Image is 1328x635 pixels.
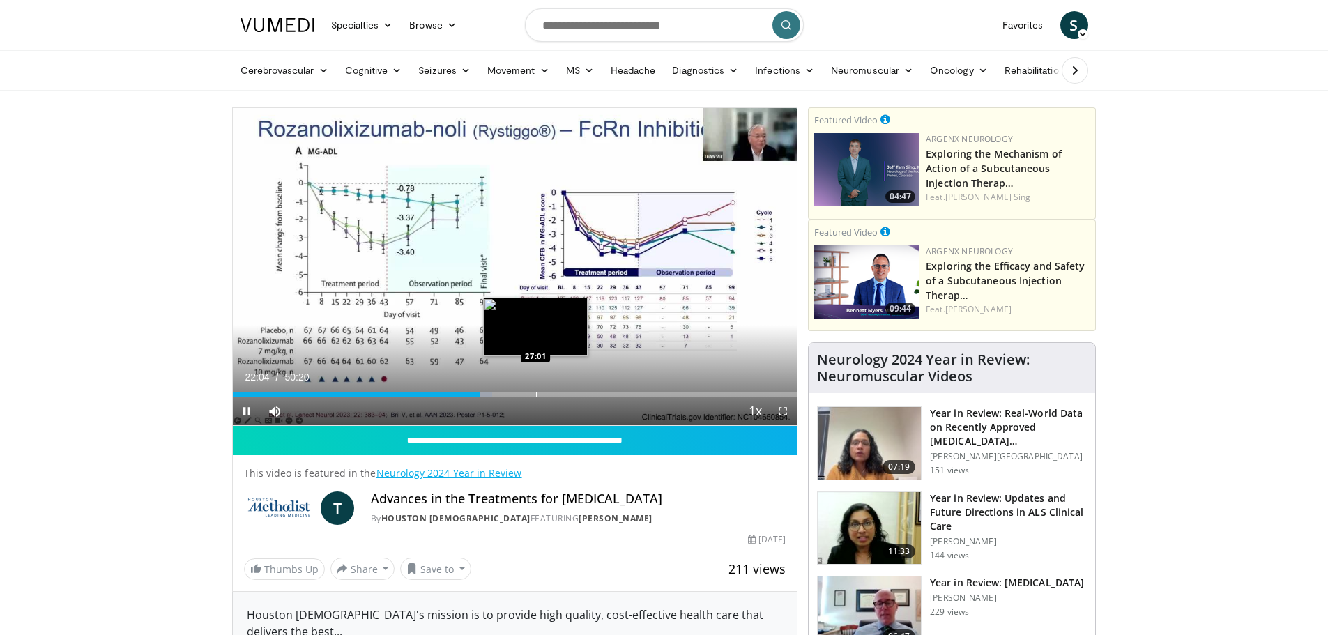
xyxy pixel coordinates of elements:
h3: Year in Review: Updates and Future Directions in ALS Clinical Care [930,491,1087,533]
span: / [276,372,279,383]
a: Cerebrovascular [232,56,337,84]
button: Share [330,558,395,580]
a: argenx Neurology [926,133,1013,145]
div: Progress Bar [233,392,797,397]
input: Search topics, interventions [525,8,804,42]
img: 4d22ee34-234b-4e8d-98de-7528fbaa7da7.png.150x105_q85_crop-smart_upscale.png [814,133,919,206]
a: Neurology 2024 Year in Review [376,466,522,480]
a: [PERSON_NAME] Sing [945,191,1031,203]
a: Exploring the Efficacy and Safety of a Subcutaneous Injection Therap… [926,259,1085,302]
a: Browse [401,11,465,39]
a: Houston [DEMOGRAPHIC_DATA] [381,512,531,524]
p: This video is featured in the [244,466,786,480]
a: Rehabilitation [996,56,1073,84]
a: Thumbs Up [244,558,325,580]
img: b9ab5310-2c91-4520-b289-d2382bcbf1b1.150x105_q85_crop-smart_upscale.jpg [818,407,921,480]
img: 4b6a599a-1678-4e33-b7e0-ef20481f71ef.150x105_q85_crop-smart_upscale.jpg [818,492,921,565]
a: Exploring the Mechanism of Action of a Subcutaneous Injection Therap… [926,147,1062,190]
a: [PERSON_NAME] [945,303,1012,315]
button: Pause [233,397,261,425]
span: 211 views [728,560,786,577]
span: 07:19 [883,460,916,474]
div: Feat. [926,303,1090,316]
span: 50:20 [285,372,310,383]
div: Feat. [926,191,1090,204]
video-js: Video Player [233,108,797,426]
p: 229 views [930,606,969,618]
a: 11:33 Year in Review: Updates and Future Directions in ALS Clinical Care [PERSON_NAME] 144 views [817,491,1087,565]
img: image.jpeg [483,298,588,356]
a: argenx Neurology [926,245,1013,257]
a: S [1060,11,1088,39]
button: Mute [261,397,289,425]
p: 144 views [930,550,969,561]
button: Playback Rate [741,397,769,425]
a: Specialties [323,11,402,39]
img: Houston Methodist [244,491,315,525]
a: 09:44 [814,245,919,319]
small: Featured Video [814,226,878,238]
div: [DATE] [748,533,786,546]
a: T [321,491,354,525]
small: Featured Video [814,114,878,126]
h4: Advances in the Treatments for [MEDICAL_DATA] [371,491,786,507]
p: 151 views [930,465,969,476]
span: 04:47 [885,190,915,203]
h3: Year in Review: Real-World Data on Recently Approved [MEDICAL_DATA][PERSON_NAME]… [930,406,1087,448]
img: VuMedi Logo [241,18,314,32]
a: Headache [602,56,664,84]
a: [PERSON_NAME] [579,512,652,524]
a: Favorites [994,11,1052,39]
p: [PERSON_NAME] [930,536,1087,547]
a: Infections [747,56,823,84]
h3: Year in Review: [MEDICAL_DATA] [930,576,1084,590]
a: Seizures [410,56,479,84]
span: 11:33 [883,544,916,558]
a: Oncology [922,56,996,84]
a: Neuromuscular [823,56,922,84]
a: 07:19 Year in Review: Real-World Data on Recently Approved [MEDICAL_DATA][PERSON_NAME]… [PERSON_N... [817,406,1087,480]
a: Cognitive [337,56,411,84]
a: Diagnostics [664,56,747,84]
span: 09:44 [885,303,915,315]
button: Fullscreen [769,397,797,425]
p: [PERSON_NAME] [930,592,1084,604]
p: [PERSON_NAME][GEOGRAPHIC_DATA] [930,451,1087,462]
a: 04:47 [814,133,919,206]
button: Save to [400,558,471,580]
a: MS [558,56,602,84]
a: Movement [479,56,558,84]
h4: Neurology 2024 Year in Review: Neuromuscular Videos [817,351,1087,385]
img: c50ebd09-d0e6-423e-8ff9-52d136aa9f61.png.150x105_q85_crop-smart_upscale.png [814,245,919,319]
div: By FEATURING [371,512,786,525]
span: 22:04 [245,372,270,383]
